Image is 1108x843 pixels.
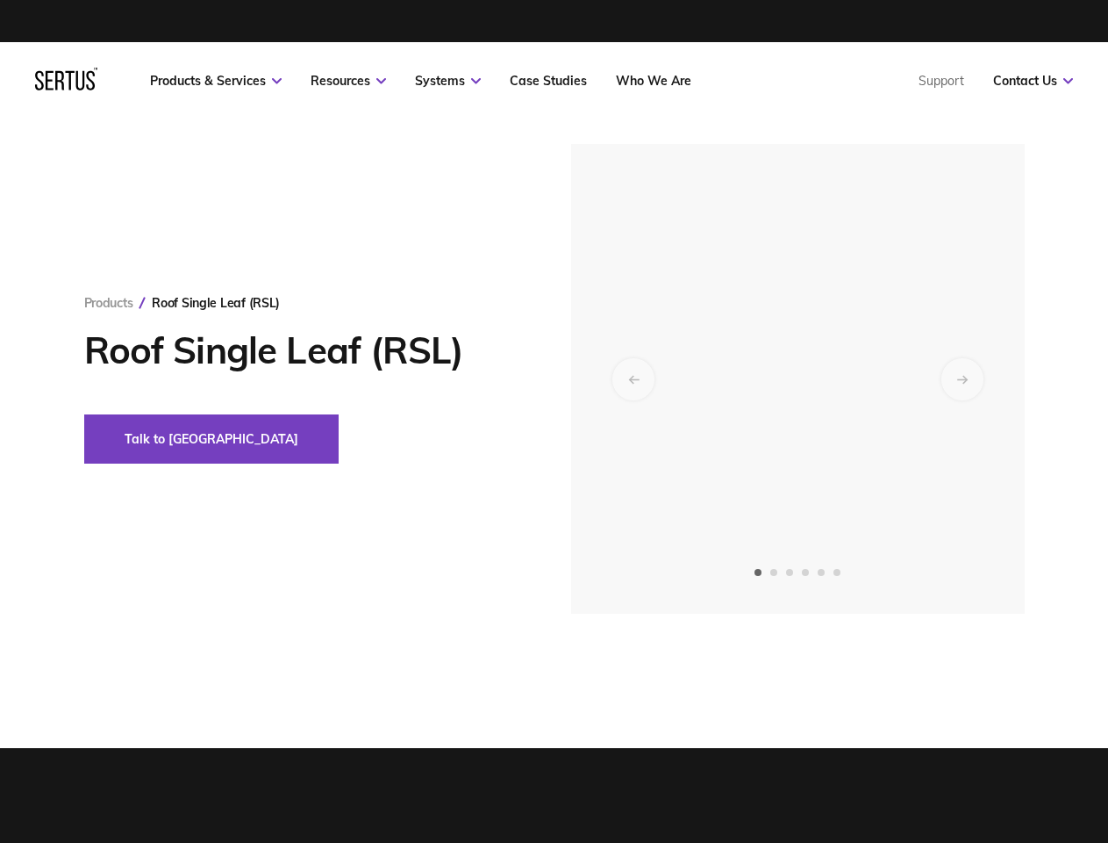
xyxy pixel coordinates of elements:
iframe: Chat Widget [1020,759,1108,843]
a: Products & Services [150,73,282,89]
a: Case Studies [510,73,587,89]
span: Go to slide 6 [833,569,840,576]
h1: Roof Single Leaf (RSL) [84,328,518,372]
div: Previous slide [612,358,654,400]
span: Go to slide 4 [802,569,809,576]
a: Who We Are [616,73,691,89]
a: Products [84,295,133,311]
button: Talk to [GEOGRAPHIC_DATA] [84,414,339,464]
a: Support [919,73,964,89]
a: Systems [415,73,481,89]
span: Go to slide 3 [786,569,793,576]
a: Contact Us [993,73,1073,89]
span: Go to slide 2 [770,569,777,576]
span: Go to slide 5 [818,569,825,576]
div: Next slide [941,358,983,400]
a: Resources [311,73,386,89]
